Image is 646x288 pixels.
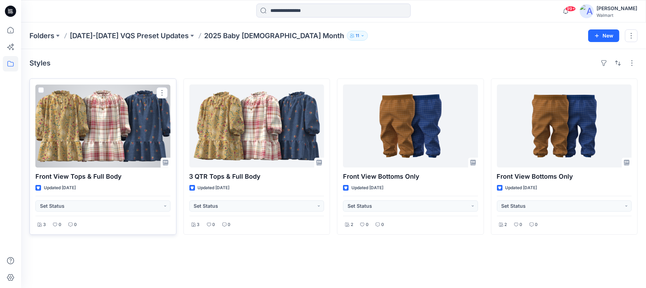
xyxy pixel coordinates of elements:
button: 11 [347,31,368,41]
a: Front View Tops & Full Body [35,84,170,167]
p: 0 [74,221,77,228]
a: 3 QTR Tops & Full Body [189,84,324,167]
a: Front View Bottoms Only [343,84,478,167]
p: Front View Bottoms Only [343,172,478,181]
img: avatar [580,4,594,18]
a: Folders [29,31,54,41]
p: 2 [505,221,507,228]
p: Front View Tops & Full Body [35,172,170,181]
p: 3 [197,221,200,228]
a: Front View Bottoms Only [497,84,632,167]
p: 0 [59,221,61,228]
p: 0 [520,221,523,228]
p: Front View Bottoms Only [497,172,632,181]
p: 3 QTR Tops & Full Body [189,172,324,181]
p: 0 [535,221,538,228]
p: Updated [DATE] [44,184,76,192]
p: 0 [366,221,369,228]
div: [PERSON_NAME] [597,4,637,13]
p: Updated [DATE] [505,184,537,192]
p: 11 [356,32,359,40]
p: 3 [43,221,46,228]
p: 0 [381,221,384,228]
p: 0 [213,221,215,228]
p: Updated [DATE] [351,184,383,192]
p: Updated [DATE] [198,184,230,192]
h4: Styles [29,59,51,67]
p: 2025 Baby [DEMOGRAPHIC_DATA] Month [204,31,344,41]
a: [DATE]-[DATE] VQS Preset Updates [70,31,189,41]
div: Walmart [597,13,637,18]
button: New [588,29,619,42]
p: 0 [228,221,231,228]
p: 2 [351,221,353,228]
span: 99+ [565,6,576,12]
